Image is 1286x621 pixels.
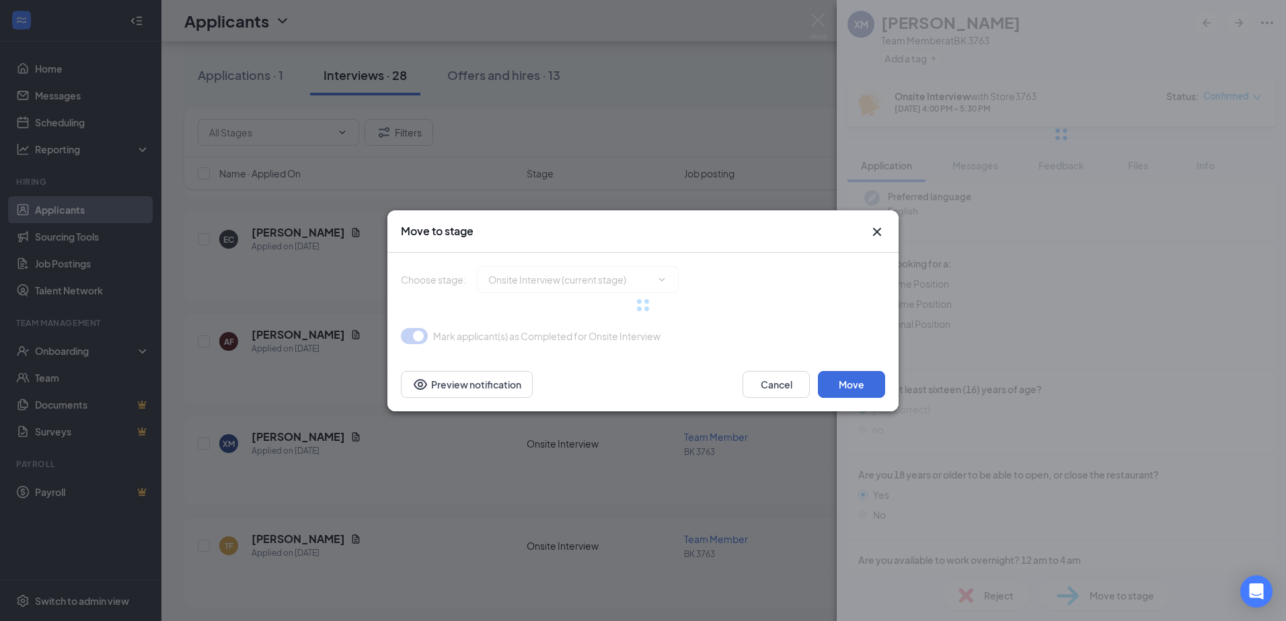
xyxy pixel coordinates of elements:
[412,376,428,392] svg: Eye
[869,224,885,240] svg: Cross
[401,371,533,398] button: Preview notificationEye
[1240,575,1273,608] div: Open Intercom Messenger
[743,371,810,398] button: Cancel
[401,224,474,239] h3: Move to stage
[869,224,885,240] button: Close
[818,371,885,398] button: Move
